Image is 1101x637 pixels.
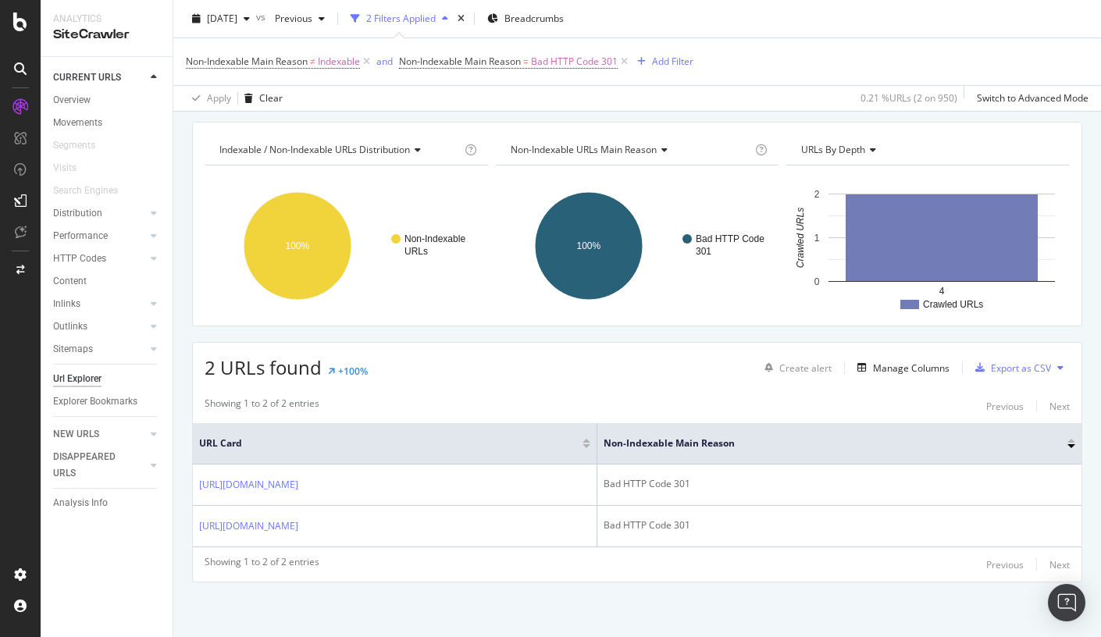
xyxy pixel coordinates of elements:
[801,143,865,156] span: URLs by Depth
[53,426,146,443] a: NEW URLS
[814,233,820,244] text: 1
[399,55,521,68] span: Non-Indexable Main Reason
[977,91,1089,105] div: Switch to Advanced Mode
[986,400,1024,413] div: Previous
[53,228,146,244] a: Performance
[53,205,102,222] div: Distribution
[696,246,711,257] text: 301
[286,240,310,251] text: 100%
[53,69,146,86] a: CURRENT URLS
[481,6,570,31] button: Breadcrumbs
[604,518,1075,532] div: Bad HTTP Code 301
[259,91,283,105] div: Clear
[814,276,820,287] text: 0
[53,92,91,109] div: Overview
[205,354,322,380] span: 2 URLs found
[986,555,1024,574] button: Previous
[53,137,111,154] a: Segments
[531,51,618,73] span: Bad HTTP Code 301
[53,228,108,244] div: Performance
[53,393,162,410] a: Explorer Bookmarks
[269,12,312,25] span: Previous
[205,555,319,574] div: Showing 1 to 2 of 2 entries
[1048,584,1085,621] div: Open Intercom Messenger
[1049,397,1070,415] button: Next
[1049,558,1070,571] div: Next
[207,91,231,105] div: Apply
[696,233,764,244] text: Bad HTTP Code
[923,299,983,310] text: Crawled URLs
[779,361,832,375] div: Create alert
[53,449,146,482] a: DISAPPEARED URLS
[604,436,1044,450] span: Non-Indexable Main Reason
[986,397,1024,415] button: Previous
[53,273,162,290] a: Content
[991,361,1051,375] div: Export as CSV
[338,365,368,378] div: +100%
[53,160,77,176] div: Visits
[508,137,753,162] h4: Non-Indexable URLs Main Reason
[786,178,1070,314] svg: A chart.
[205,178,488,314] svg: A chart.
[53,426,99,443] div: NEW URLS
[199,436,579,450] span: URL Card
[986,558,1024,571] div: Previous
[238,86,283,111] button: Clear
[53,318,87,335] div: Outlinks
[53,371,102,387] div: Url Explorer
[53,495,108,511] div: Analysis Info
[873,361,950,375] div: Manage Columns
[344,6,454,31] button: 2 Filters Applied
[310,55,315,68] span: ≠
[851,358,950,377] button: Manage Columns
[53,296,146,312] a: Inlinks
[53,251,106,267] div: HTTP Codes
[53,371,162,387] a: Url Explorer
[814,189,820,200] text: 2
[186,86,231,111] button: Apply
[53,495,162,511] a: Analysis Info
[1049,400,1070,413] div: Next
[504,12,564,25] span: Breadcrumbs
[269,6,331,31] button: Previous
[207,12,237,25] span: 2025 Sep. 26th
[53,318,146,335] a: Outlinks
[53,449,132,482] div: DISAPPEARED URLS
[53,12,160,26] div: Analytics
[523,55,529,68] span: =
[454,11,468,27] div: times
[219,143,410,156] span: Indexable / Non-Indexable URLs distribution
[53,341,93,358] div: Sitemaps
[53,273,87,290] div: Content
[971,86,1089,111] button: Switch to Advanced Mode
[216,137,461,162] h4: Indexable / Non-Indexable URLs Distribution
[199,477,298,493] a: [URL][DOMAIN_NAME]
[366,12,436,25] div: 2 Filters Applied
[205,397,319,415] div: Showing 1 to 2 of 2 entries
[53,137,95,154] div: Segments
[53,183,134,199] a: Search Engines
[969,355,1051,380] button: Export as CSV
[199,518,298,534] a: [URL][DOMAIN_NAME]
[939,286,945,297] text: 4
[404,246,428,257] text: URLs
[53,160,92,176] a: Visits
[53,115,102,131] div: Movements
[53,92,162,109] a: Overview
[186,6,256,31] button: [DATE]
[576,240,600,251] text: 100%
[53,393,137,410] div: Explorer Bookmarks
[652,55,693,68] div: Add Filter
[631,52,693,71] button: Add Filter
[604,477,1075,491] div: Bad HTTP Code 301
[376,55,393,68] div: and
[256,10,269,23] span: vs
[53,296,80,312] div: Inlinks
[1049,555,1070,574] button: Next
[53,341,146,358] a: Sitemaps
[53,69,121,86] div: CURRENT URLS
[511,143,657,156] span: Non-Indexable URLs Main Reason
[496,178,779,314] svg: A chart.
